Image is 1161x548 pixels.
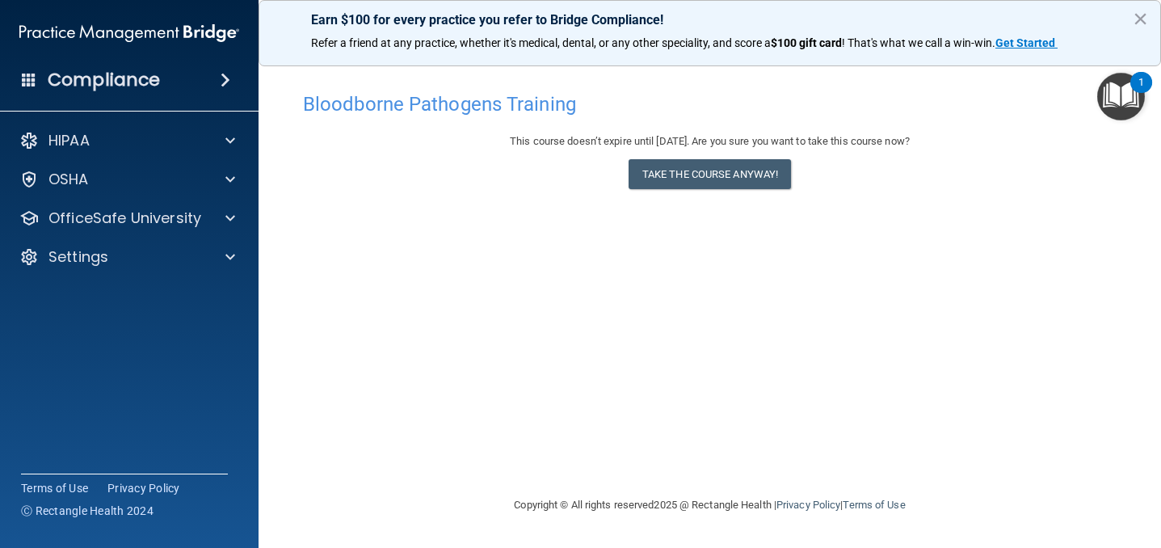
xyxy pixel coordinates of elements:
img: PMB logo [19,17,239,49]
strong: Get Started [995,36,1055,49]
div: Copyright © All rights reserved 2025 @ Rectangle Health | | [415,479,1005,531]
a: Terms of Use [843,499,905,511]
button: Close [1133,6,1148,32]
button: Open Resource Center, 1 new notification [1097,73,1145,120]
span: Refer a friend at any practice, whether it's medical, dental, or any other speciality, and score a [311,36,771,49]
a: OSHA [19,170,235,189]
a: Terms of Use [21,480,88,496]
a: Settings [19,247,235,267]
p: HIPAA [48,131,90,150]
p: Earn $100 for every practice you refer to Bridge Compliance! [311,12,1108,27]
a: HIPAA [19,131,235,150]
a: Privacy Policy [107,480,180,496]
div: This course doesn’t expire until [DATE]. Are you sure you want to take this course now? [303,132,1117,151]
p: OfficeSafe University [48,209,201,228]
p: Settings [48,247,108,267]
div: 1 [1138,82,1144,103]
h4: Compliance [48,69,160,91]
h4: Bloodborne Pathogens Training [303,94,1117,115]
span: ! That's what we call a win-win. [842,36,995,49]
button: Take the course anyway! [629,159,791,189]
span: Ⓒ Rectangle Health 2024 [21,503,154,519]
strong: $100 gift card [771,36,842,49]
a: Privacy Policy [776,499,840,511]
a: Get Started [995,36,1058,49]
a: OfficeSafe University [19,209,235,228]
p: OSHA [48,170,89,189]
